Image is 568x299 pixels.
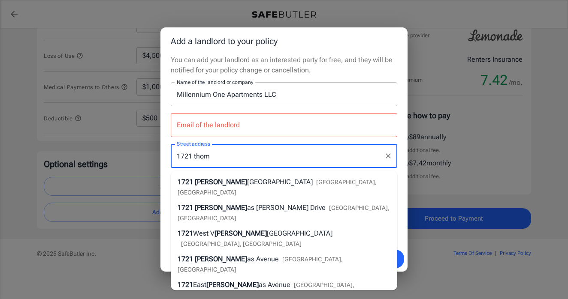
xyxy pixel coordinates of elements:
[259,281,290,289] span: as Avenue
[178,281,193,289] span: 1721
[195,203,247,212] span: [PERSON_NAME]
[178,178,193,186] span: 1721
[247,178,313,186] span: [GEOGRAPHIC_DATA]
[171,55,397,75] p: You can add your landlord as an interested party for free, and they will be notified for your pol...
[247,203,326,212] span: as [PERSON_NAME] Drive
[206,281,259,289] span: [PERSON_NAME]
[215,229,267,237] span: [PERSON_NAME]
[160,27,408,55] h2: Add a landlord to your policy
[193,229,215,237] span: West V
[267,229,332,237] span: [GEOGRAPHIC_DATA]
[195,178,247,186] span: [PERSON_NAME]
[178,255,193,263] span: 1721
[193,281,206,289] span: East
[177,140,210,147] label: Street address
[247,255,279,263] span: as Avenue
[178,229,193,237] span: 1721
[195,255,247,263] span: [PERSON_NAME]
[177,78,253,86] label: Name of the landlord or company
[382,150,394,162] button: Clear
[178,203,193,212] span: 1721
[181,240,302,247] span: [GEOGRAPHIC_DATA], [GEOGRAPHIC_DATA]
